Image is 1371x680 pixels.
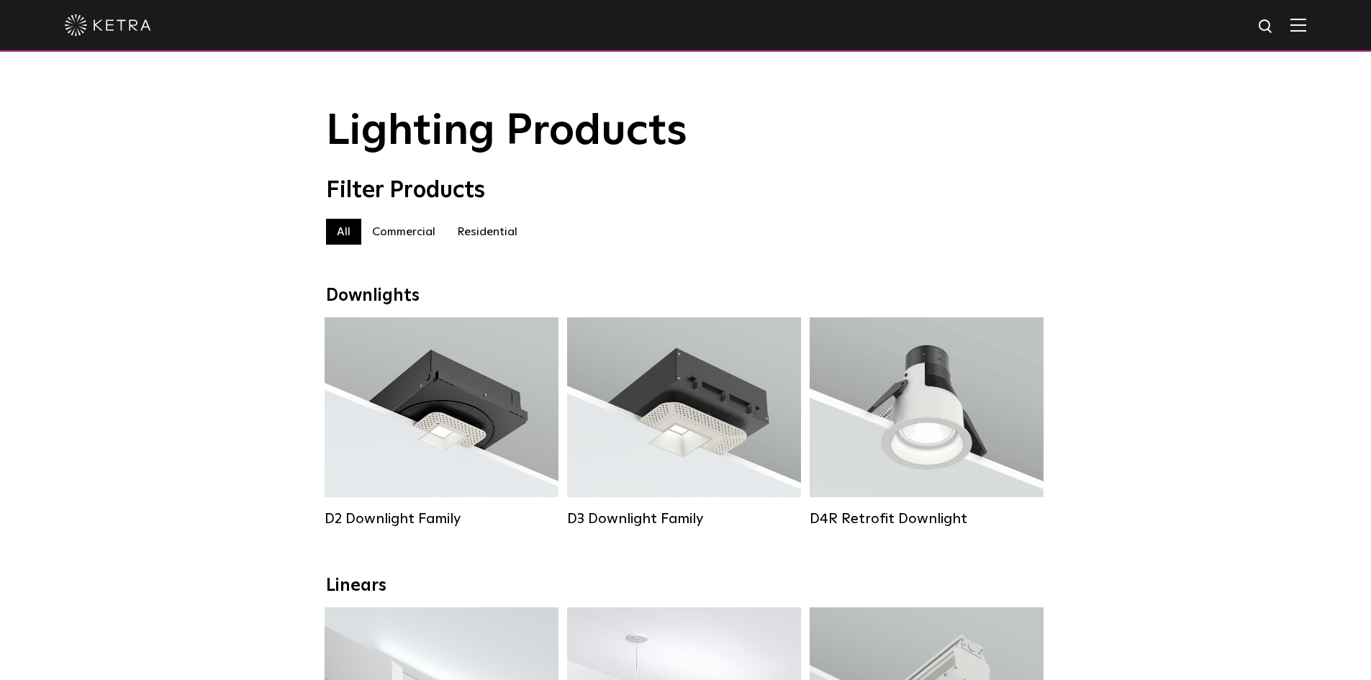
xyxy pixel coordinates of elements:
[810,317,1044,527] a: D4R Retrofit Downlight Lumen Output:800Colors:White / BlackBeam Angles:15° / 25° / 40° / 60°Watta...
[325,510,558,527] div: D2 Downlight Family
[1257,18,1275,36] img: search icon
[326,177,1046,204] div: Filter Products
[361,219,446,245] label: Commercial
[326,219,361,245] label: All
[326,576,1046,597] div: Linears
[567,317,801,527] a: D3 Downlight Family Lumen Output:700 / 900 / 1100Colors:White / Black / Silver / Bronze / Paintab...
[326,110,687,153] span: Lighting Products
[567,510,801,527] div: D3 Downlight Family
[446,219,528,245] label: Residential
[810,510,1044,527] div: D4R Retrofit Downlight
[1290,18,1306,32] img: Hamburger%20Nav.svg
[65,14,151,36] img: ketra-logo-2019-white
[325,317,558,527] a: D2 Downlight Family Lumen Output:1200Colors:White / Black / Gloss Black / Silver / Bronze / Silve...
[326,286,1046,307] div: Downlights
